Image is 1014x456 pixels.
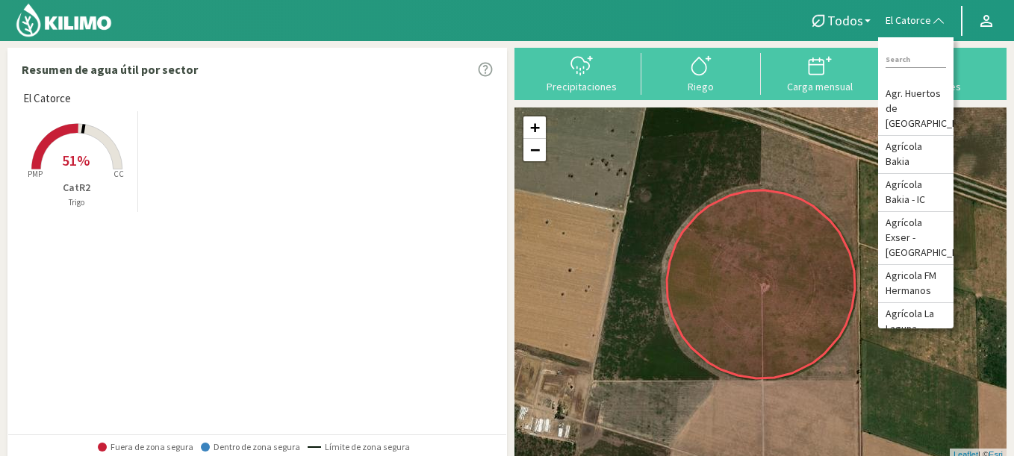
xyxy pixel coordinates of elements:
[98,442,193,452] span: Fuera de zona segura
[878,83,954,136] li: Agr. Huertos de [GEOGRAPHIC_DATA]
[878,136,954,174] li: Agrícola Bakia
[15,2,113,38] img: Kilimo
[522,53,641,93] button: Precipitaciones
[886,13,931,28] span: El Catorce
[308,442,410,452] span: Límite de zona segura
[646,81,756,92] div: Riego
[827,13,863,28] span: Todos
[878,4,954,37] button: El Catorce
[878,174,954,212] li: Agrícola Bakia - IC
[22,60,198,78] p: Resumen de agua útil por sector
[16,180,137,196] p: CatR2
[113,169,124,179] tspan: CC
[765,81,876,92] div: Carga mensual
[523,139,546,161] a: Zoom out
[16,196,137,209] p: Trigo
[878,303,954,371] li: Agrícola La Laguna ([PERSON_NAME]) - IC
[641,53,761,93] button: Riego
[526,81,637,92] div: Precipitaciones
[23,90,71,107] span: El Catorce
[62,151,90,169] span: 51%
[523,116,546,139] a: Zoom in
[201,442,300,452] span: Dentro de zona segura
[878,212,954,265] li: Agrícola Exser - [GEOGRAPHIC_DATA]
[761,53,880,93] button: Carga mensual
[878,265,954,303] li: Agricola FM Hermanos
[27,169,42,179] tspan: PMP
